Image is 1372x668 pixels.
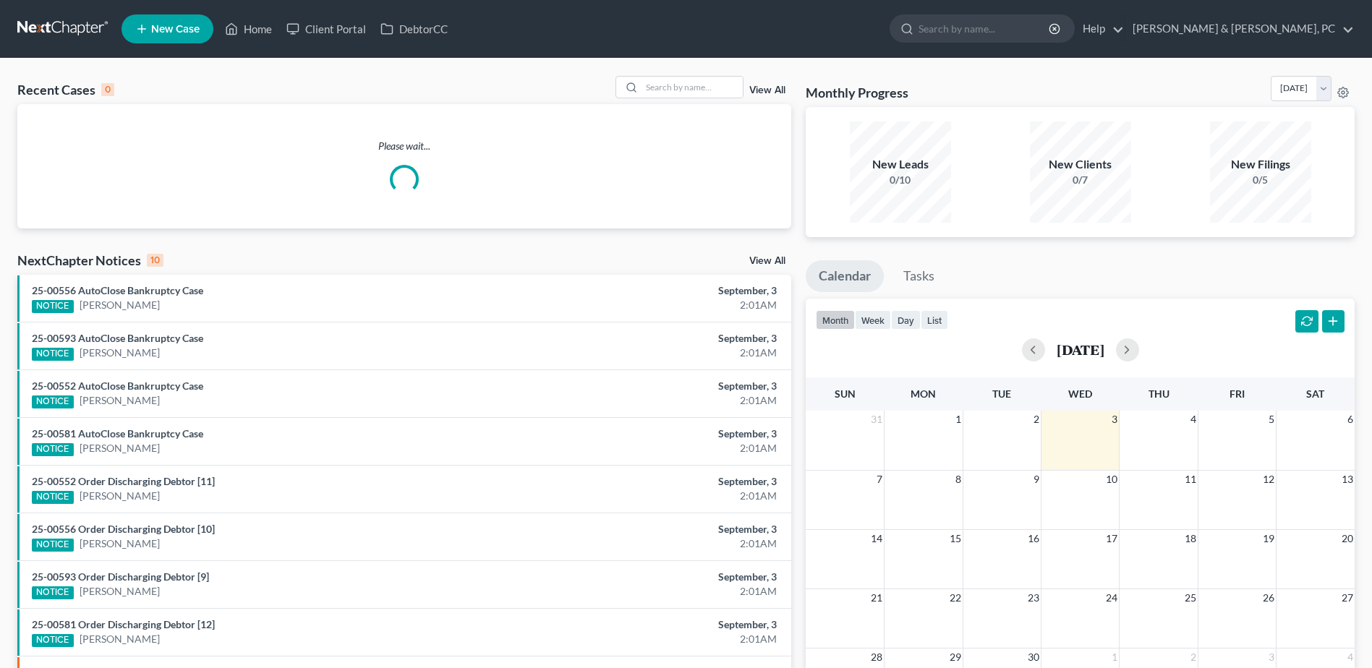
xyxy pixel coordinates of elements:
[32,395,74,408] div: NOTICE
[869,589,884,607] span: 21
[279,16,373,42] a: Client Portal
[992,387,1011,400] span: Tue
[1261,530,1276,547] span: 19
[1340,589,1355,607] span: 27
[1340,530,1355,547] span: 20
[1125,16,1354,42] a: [PERSON_NAME] & [PERSON_NAME], PC
[32,300,74,313] div: NOTICE
[1026,530,1041,547] span: 16
[147,254,163,267] div: 10
[32,380,203,392] a: 25-00552 AutoClose Bankruptcy Case
[373,16,455,42] a: DebtorCC
[850,173,951,187] div: 0/10
[17,139,791,153] p: Please wait...
[1057,342,1104,357] h2: [DATE]
[850,156,951,173] div: New Leads
[80,298,160,312] a: [PERSON_NAME]
[32,618,215,630] a: 25-00581 Order Discharging Debtor [12]
[1104,589,1119,607] span: 24
[890,260,947,292] a: Tasks
[1104,530,1119,547] span: 17
[538,617,777,632] div: September, 3
[80,632,160,646] a: [PERSON_NAME]
[1183,471,1198,488] span: 11
[538,283,777,298] div: September, 3
[948,589,963,607] span: 22
[32,539,74,552] div: NOTICE
[855,310,891,330] button: week
[1267,648,1276,666] span: 3
[1230,387,1245,400] span: Fri
[1306,387,1324,400] span: Sat
[80,536,160,551] a: [PERSON_NAME]
[954,411,963,428] span: 1
[1110,648,1119,666] span: 1
[806,260,884,292] a: Calendar
[1032,411,1041,428] span: 2
[1026,648,1041,666] span: 30
[1210,173,1311,187] div: 0/5
[538,298,777,312] div: 2:01AM
[32,491,74,504] div: NOTICE
[17,81,114,98] div: Recent Cases
[1210,156,1311,173] div: New Filings
[32,332,203,344] a: 25-00593 AutoClose Bankruptcy Case
[32,443,74,456] div: NOTICE
[538,632,777,646] div: 2:01AM
[1189,411,1198,428] span: 4
[921,310,948,330] button: list
[948,530,963,547] span: 15
[538,522,777,536] div: September, 3
[80,346,160,360] a: [PERSON_NAME]
[32,348,74,361] div: NOTICE
[32,523,215,535] a: 25-00556 Order Discharging Debtor [10]
[891,310,921,330] button: day
[32,634,74,647] div: NOTICE
[538,393,777,408] div: 2:01AM
[101,83,114,96] div: 0
[1346,411,1355,428] span: 6
[869,648,884,666] span: 28
[538,441,777,455] div: 2:01AM
[538,346,777,360] div: 2:01AM
[875,471,884,488] span: 7
[32,570,209,583] a: 25-00593 Order Discharging Debtor [9]
[948,648,963,666] span: 29
[1183,589,1198,607] span: 25
[835,387,856,400] span: Sun
[538,584,777,599] div: 2:01AM
[538,570,777,584] div: September, 3
[32,475,215,487] a: 25-00552 Order Discharging Debtor [11]
[749,256,785,266] a: View All
[1261,471,1276,488] span: 12
[1189,648,1198,666] span: 2
[749,85,785,95] a: View All
[869,411,884,428] span: 31
[1075,16,1124,42] a: Help
[954,471,963,488] span: 8
[1149,387,1169,400] span: Thu
[1068,387,1092,400] span: Wed
[17,252,163,269] div: NextChapter Notices
[816,310,855,330] button: month
[806,84,908,101] h3: Monthly Progress
[1030,156,1131,173] div: New Clients
[538,474,777,489] div: September, 3
[538,536,777,551] div: 2:01AM
[538,489,777,503] div: 2:01AM
[218,16,279,42] a: Home
[80,489,160,503] a: [PERSON_NAME]
[1267,411,1276,428] span: 5
[1110,411,1119,428] span: 3
[80,441,160,455] a: [PERSON_NAME]
[642,77,743,98] input: Search by name...
[1026,589,1041,607] span: 23
[32,427,203,440] a: 25-00581 AutoClose Bankruptcy Case
[1030,173,1131,187] div: 0/7
[80,584,160,599] a: [PERSON_NAME]
[1104,471,1119,488] span: 10
[32,284,203,296] a: 25-00556 AutoClose Bankruptcy Case
[538,427,777,441] div: September, 3
[538,379,777,393] div: September, 3
[1183,530,1198,547] span: 18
